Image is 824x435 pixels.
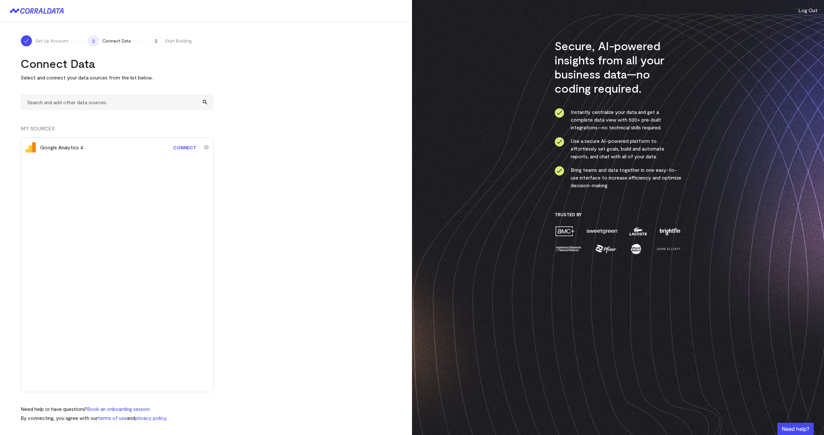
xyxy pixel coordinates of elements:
[555,137,682,160] li: Use a secure AI-powered platform to effortlessly set goals, build and automate reports, and chat ...
[630,243,642,255] img: moon-juice-8ce53f195c39be87c9a230f0550ad6397bce459ce93e102f0ba2bdfd7b7a5226.png
[170,142,199,153] a: Connect
[21,94,214,110] input: Search and add other data sources
[165,38,192,44] span: Start Building
[555,108,564,118] img: ico-check-circle-0286c843c050abce574082beb609b3a87e49000e2dbcf9c8d101413686918542.svg
[555,226,575,237] img: amc-451ba355745a1e68da4dd692ff574243e675d7a235672d558af61b69e36ec7f3.png
[40,143,83,151] div: Google Analytics 4
[21,74,214,81] p: Select and connect your data sources from the list below.
[586,226,618,237] img: sweetgreen-51a9cfd6e7f577b5d2973e4b74db2d3c444f7f1023d7d3914010f7123f825463.png
[655,243,681,255] img: john-elliott-7c54b8592a34f024266a72de9d15afc68813465291e207b7f02fde802b847052.png
[555,243,582,255] img: amnh-fc366fa550d3bbd8e1e85a3040e65cc9710d0bea3abcf147aa05e3a03bbbee56.png
[25,142,36,153] img: google_analytics_4-633564437f1c5a1f80ed481c8598e5be587fdae20902a9d236da8b1a77aec1de.svg
[98,415,127,421] a: terms of use
[21,405,167,413] p: Need help or have questions?
[135,415,167,421] a: privacy policy.
[555,166,682,189] li: Bring teams and data together in one easy-to-use interface to increase efficiency and optimize de...
[595,243,617,255] img: pfizer-ec50623584d330049e431703d0cb127f675ce31f452716a68c3f54c01096e829.png
[658,226,681,237] img: brightfin-814104a60bf555cbdbde4872c1947232c4c7b64b86a6714597b672683d806f7b.png
[87,406,151,412] a: Book an onboarding session.
[102,38,131,44] span: Connect Data
[555,212,682,217] h3: Trusted By
[88,35,99,47] span: 2
[555,166,564,176] img: ico-check-circle-0286c843c050abce574082beb609b3a87e49000e2dbcf9c8d101413686918542.svg
[21,56,214,70] h2: Connect Data
[23,38,30,44] img: ico-check-white-f112bc9ae5b8eaea75d262091fbd3bded7988777ca43907c4685e8c0583e79cb.svg
[21,414,167,422] p: By connecting, you agree with our and
[35,38,68,44] span: Set Up Account
[629,226,648,237] img: lacoste-ee8d7bb45e342e37306c36566003b9a215fb06da44313bcf359925cbd6d27eb6.png
[204,145,209,150] img: trash-ca1c80e1d16ab71a5036b7411d6fcb154f9f8364eee40f9fb4e52941a92a1061.svg
[150,35,162,47] span: 3
[798,6,818,14] button: Log Out
[21,125,214,137] div: MY SOURCES
[555,137,564,147] img: ico-check-circle-0286c843c050abce574082beb609b3a87e49000e2dbcf9c8d101413686918542.svg
[555,39,682,95] h3: Secure, AI-powered insights from all your business data—no coding required.
[555,108,682,131] li: Instantly centralize your data and get a complete data view with 500+ pre-built integrations—no t...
